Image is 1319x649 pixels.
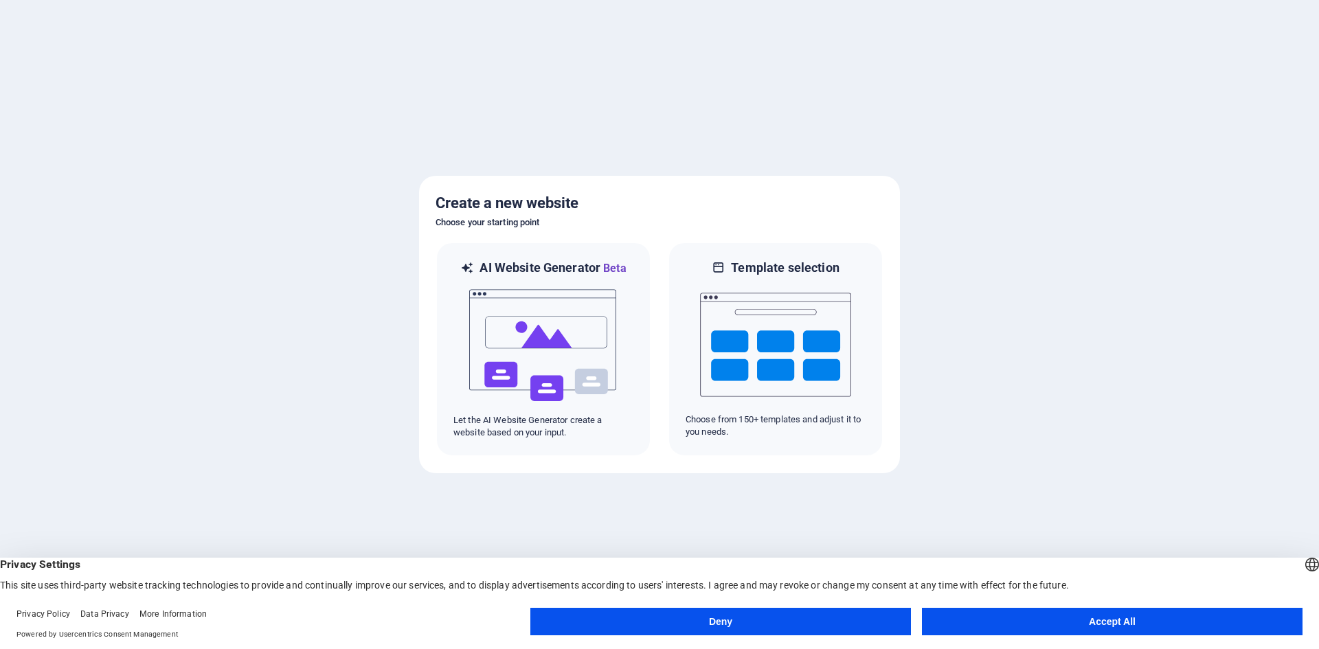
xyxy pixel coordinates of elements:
[600,262,627,275] span: Beta
[480,260,626,277] h6: AI Website Generator
[453,414,633,439] p: Let the AI Website Generator create a website based on your input.
[731,260,839,276] h6: Template selection
[468,277,619,414] img: ai
[436,214,883,231] h6: Choose your starting point
[686,413,866,438] p: Choose from 150+ templates and adjust it to you needs.
[668,242,883,457] div: Template selectionChoose from 150+ templates and adjust it to you needs.
[436,192,883,214] h5: Create a new website
[436,242,651,457] div: AI Website GeneratorBetaaiLet the AI Website Generator create a website based on your input.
